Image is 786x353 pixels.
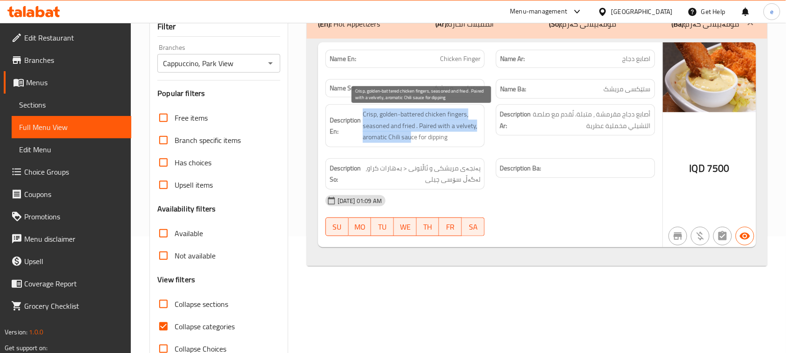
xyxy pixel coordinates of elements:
[24,300,124,312] span: Grocery Checklist
[398,220,413,234] span: WE
[435,18,494,29] p: المقبلات الحارة
[330,54,356,64] strong: Name En:
[604,83,651,95] span: ستێکسی مریشک
[4,295,131,317] a: Grocery Checklist
[736,227,754,245] button: Available
[363,109,481,143] span: Crisp, golden-battered chicken fingers, seasoned and fried . Paired with a velvety, aromatic Chil...
[175,135,241,146] span: Branch specific items
[770,7,773,17] span: e
[707,159,730,177] span: 7500
[375,220,390,234] span: TU
[330,115,361,137] strong: Description En:
[500,163,542,174] strong: Description Ba:
[12,138,131,161] a: Edit Menu
[371,217,394,236] button: TU
[330,163,361,185] strong: Description So:
[4,250,131,272] a: Upsell
[500,109,531,131] strong: Description Ar:
[349,217,372,236] button: MO
[713,227,732,245] button: Not has choices
[24,189,124,200] span: Coupons
[510,6,568,17] div: Menu-management
[443,220,458,234] span: FR
[500,83,527,95] strong: Name Ba:
[175,250,216,261] span: Not available
[19,122,124,133] span: Full Menu View
[175,179,213,190] span: Upsell items
[394,217,417,236] button: WE
[175,321,235,332] span: Collapse categories
[175,228,203,239] span: Available
[352,220,368,234] span: MO
[4,228,131,250] a: Menu disclaimer
[4,205,131,228] a: Promotions
[330,83,356,93] strong: Name So:
[307,39,767,266] div: (En): Hot Appetizers(Ar):المقبلات الحارة(So):موقەبیلاتی گەرم(Ba):موقەبیلاتی گەرم
[440,54,481,64] span: Chicken Finger
[417,217,440,236] button: TH
[549,18,617,29] p: موقەبیلاتی گەرم
[175,112,208,123] span: Free items
[26,77,124,88] span: Menus
[611,7,673,17] div: [GEOGRAPHIC_DATA]
[157,17,280,37] div: Filter
[325,217,349,236] button: SU
[5,326,27,338] span: Version:
[4,183,131,205] a: Coupons
[500,54,525,64] strong: Name Ar:
[672,18,739,29] p: موقەبیلاتی گەرم
[24,211,124,222] span: Promotions
[24,166,124,177] span: Choice Groups
[334,197,386,205] span: [DATE] 01:09 AM
[363,163,481,185] span: پەنجەی مریشکی و ئاڵتونی < بەهارات کراو، لەگەڵ سۆسی چیلی
[435,17,448,31] b: (Ar):
[466,220,481,234] span: SA
[264,57,277,70] button: Open
[318,18,380,29] p: Hot Appetizers
[157,204,216,214] h3: Availability filters
[19,99,124,110] span: Sections
[29,326,43,338] span: 1.0.0
[24,278,124,289] span: Coverage Report
[157,88,280,99] h3: Popular filters
[157,274,195,285] h3: View filters
[307,9,767,39] div: (En): Hot Appetizers(Ar):المقبلات الحارة(So):موقەبیلاتی گەرم(Ba):موقەبیلاتی گەرم
[663,42,756,112] img: mmw_638905833757579684
[439,217,462,236] button: FR
[549,17,562,31] b: (So):
[24,256,124,267] span: Upsell
[24,32,124,43] span: Edit Restaurant
[24,233,124,244] span: Menu disclaimer
[4,27,131,49] a: Edit Restaurant
[434,83,481,93] span: ستێکسی مریشک
[24,54,124,66] span: Branches
[19,144,124,155] span: Edit Menu
[691,227,710,245] button: Purchased item
[672,17,685,31] b: (Ba):
[533,109,651,131] span: أصابع دجاج مقرمشة ، متبلة. تُقدم مع صلصة التشیلي مخملية عطرية
[12,116,131,138] a: Full Menu View
[4,161,131,183] a: Choice Groups
[4,272,131,295] a: Coverage Report
[623,54,651,64] span: اصابع دجاج
[175,157,211,168] span: Has choices
[690,159,705,177] span: IQD
[175,299,228,310] span: Collapse sections
[330,220,345,234] span: SU
[462,217,485,236] button: SA
[4,71,131,94] a: Menus
[669,227,687,245] button: Not branch specific item
[318,17,332,31] b: (En):
[12,94,131,116] a: Sections
[420,220,436,234] span: TH
[4,49,131,71] a: Branches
